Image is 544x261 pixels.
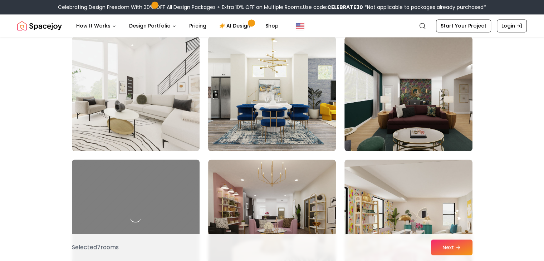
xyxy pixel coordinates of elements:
[296,21,304,30] img: United States
[363,4,486,11] span: *Not applicable to packages already purchased*
[72,243,119,252] p: Selected 7 room s
[70,19,122,33] button: How It Works
[214,19,258,33] a: AI Design
[17,14,527,37] nav: Global
[344,36,472,151] img: Room room-30
[17,19,62,33] a: Spacejoy
[436,19,491,32] a: Start Your Project
[497,19,527,32] a: Login
[183,19,212,33] a: Pricing
[17,19,62,33] img: Spacejoy Logo
[72,36,200,151] img: Room room-28
[303,4,363,11] span: Use code:
[70,19,284,33] nav: Main
[123,19,182,33] button: Design Portfolio
[431,240,472,255] button: Next
[260,19,284,33] a: Shop
[205,34,339,154] img: Room room-29
[58,4,486,11] div: Celebrating Design Freedom With 30% OFF All Design Packages + Extra 10% OFF on Multiple Rooms.
[327,4,363,11] b: CELEBRATE30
